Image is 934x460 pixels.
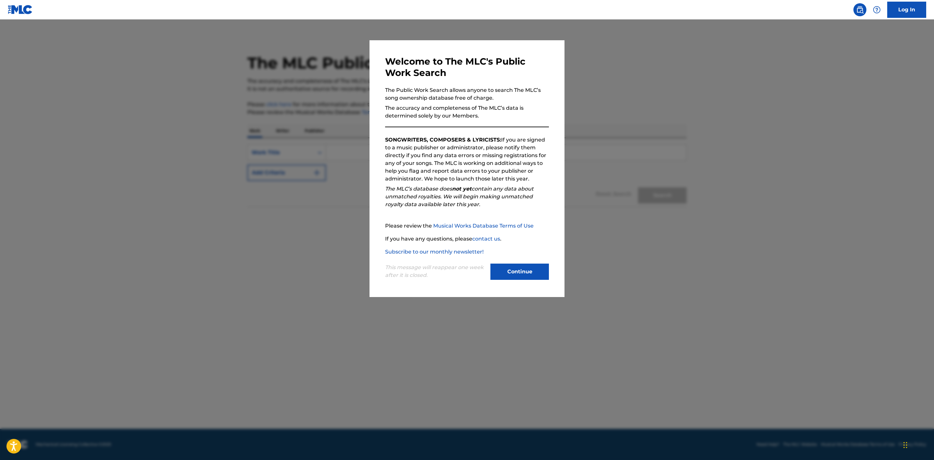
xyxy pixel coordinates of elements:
strong: not yet [452,186,472,192]
a: contact us [472,236,500,242]
img: help [873,6,881,14]
p: If you have any questions, please . [385,235,549,243]
p: Please review the [385,222,549,230]
p: The Public Work Search allows anyone to search The MLC’s song ownership database free of charge. [385,86,549,102]
p: The accuracy and completeness of The MLC’s data is determined solely by our Members. [385,104,549,120]
em: The MLC’s database does contain any data about unmatched royalties. We will begin making unmatche... [385,186,534,207]
a: Public Search [853,3,866,16]
button: Continue [490,264,549,280]
h3: Welcome to The MLC's Public Work Search [385,56,549,79]
a: Musical Works Database Terms of Use [433,223,534,229]
strong: SONGWRITERS, COMPOSERS & LYRICISTS: [385,137,501,143]
a: Subscribe to our monthly newsletter! [385,249,484,255]
img: search [856,6,864,14]
div: Drag [903,435,907,455]
p: This message will reappear one week after it is closed. [385,264,486,279]
p: If you are signed to a music publisher or administrator, please notify them directly if you find ... [385,136,549,183]
div: Help [870,3,883,16]
iframe: Chat Widget [902,429,934,460]
img: MLC Logo [8,5,33,14]
a: Log In [887,2,926,18]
